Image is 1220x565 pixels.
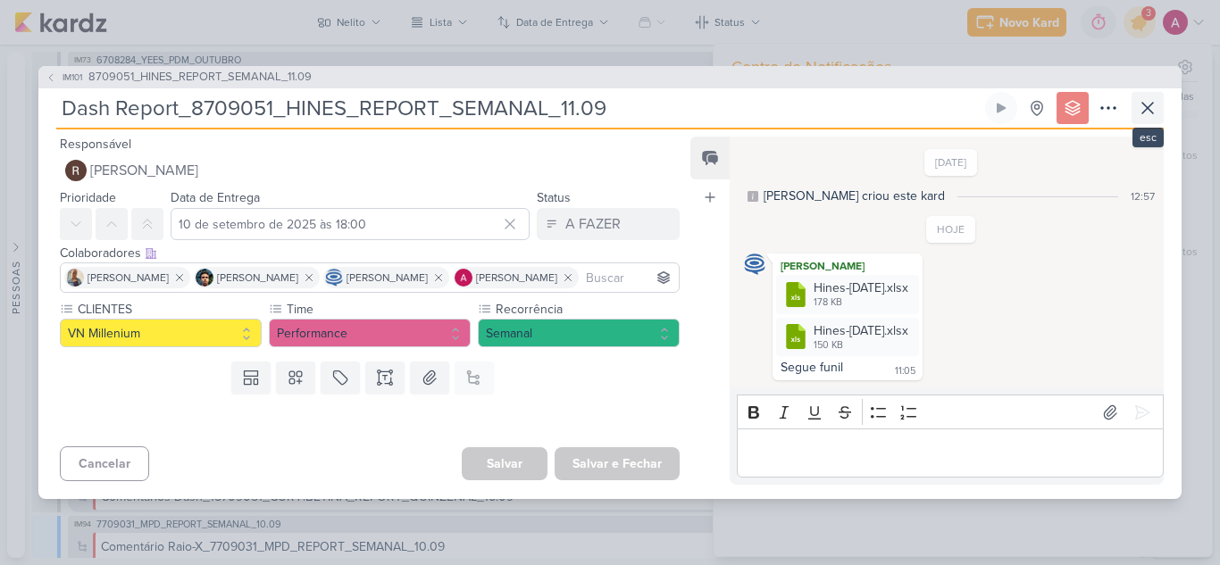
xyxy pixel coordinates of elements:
label: CLIENTES [76,300,262,319]
img: Nelito Junior [196,269,213,287]
span: IM101 [60,71,85,84]
button: VN Millenium [60,319,262,347]
div: Segue funil [781,360,843,375]
div: 11:05 [895,364,915,378]
div: 12:57 [1131,188,1155,204]
input: Select a date [171,208,530,240]
div: esc [1132,128,1164,147]
label: Prioridade [60,190,116,205]
div: 178 KB [814,295,908,310]
button: Cancelar [60,446,149,481]
div: Hines-[DATE].xlsx [814,278,908,297]
label: Status [537,190,571,205]
div: Hines-Setembro-03-09.xlsx [776,318,919,356]
input: Kard Sem Título [56,92,982,124]
div: [PERSON_NAME] criou este kard [764,187,945,205]
img: Rafael Dornelles [65,160,87,181]
div: 150 KB [814,338,908,353]
div: Editor editing area: main [737,428,1164,478]
div: A FAZER [565,213,621,235]
img: Alessandra Gomes [455,269,472,287]
button: Semanal [478,319,680,347]
input: Buscar [582,267,675,288]
span: 8709051_HINES_REPORT_SEMANAL_11.09 [88,69,312,87]
label: Recorrência [494,300,680,319]
span: [PERSON_NAME] [217,270,298,286]
span: [PERSON_NAME] [476,270,557,286]
label: Time [285,300,471,319]
div: Colaboradores [60,244,680,262]
label: Data de Entrega [171,190,260,205]
span: [PERSON_NAME] [90,160,198,181]
span: [PERSON_NAME] [347,270,428,286]
div: Hines-[DATE].xlsx [814,321,908,340]
button: A FAZER [537,208,680,240]
img: Caroline Traven De Andrade [325,269,343,287]
div: Ligar relógio [994,101,1008,115]
button: Performance [269,319,471,347]
button: IM101 8709051_HINES_REPORT_SEMANAL_11.09 [46,69,312,87]
label: Responsável [60,137,131,152]
div: Hines-Setembro-01-09.xlsx [776,275,919,313]
button: [PERSON_NAME] [60,154,680,187]
div: Editor toolbar [737,395,1164,429]
img: Caroline Traven De Andrade [744,253,765,275]
div: [PERSON_NAME] [776,257,919,275]
span: [PERSON_NAME] [88,270,169,286]
img: Iara Santos [66,269,84,287]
